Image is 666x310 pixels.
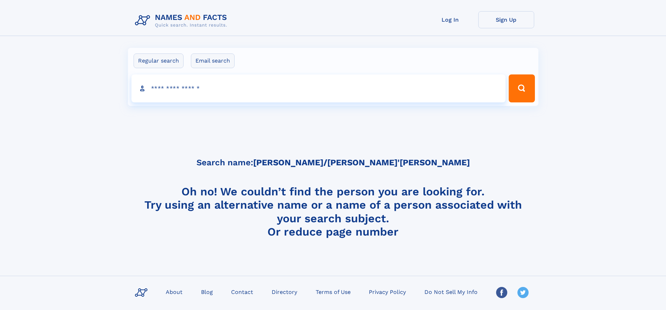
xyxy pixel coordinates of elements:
[496,287,507,298] img: Facebook
[422,287,480,297] a: Do Not Sell My Info
[134,53,184,68] label: Regular search
[196,158,470,167] h5: Search name:
[269,287,300,297] a: Directory
[131,74,506,102] input: search input
[191,53,235,68] label: Email search
[366,287,409,297] a: Privacy Policy
[198,287,216,297] a: Blog
[509,74,535,102] button: Search Button
[163,287,185,297] a: About
[132,11,233,30] img: Logo Names and Facts
[228,287,256,297] a: Contact
[478,11,534,28] a: Sign Up
[517,287,529,298] img: Twitter
[132,185,534,238] h4: Oh no! We couldn’t find the person you are looking for. Try using an alternative name or a name o...
[422,11,478,28] a: Log In
[253,158,470,167] b: [PERSON_NAME]/[PERSON_NAME]'[PERSON_NAME]
[313,287,353,297] a: Terms of Use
